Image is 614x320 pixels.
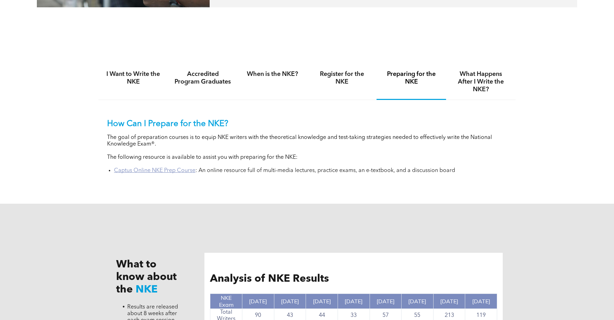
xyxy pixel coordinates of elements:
[107,119,507,129] p: How Can I Prepare for the NKE?
[105,70,162,86] h4: I Want to Write the NKE
[338,294,370,309] th: [DATE]
[313,70,370,86] h4: Register for the NKE
[465,294,497,309] th: [DATE]
[383,70,440,86] h4: Preparing for the NKE
[210,274,329,284] span: Analysis of NKE Results
[210,294,242,309] th: NKE Exam
[244,70,301,78] h4: When is the NKE?
[116,259,177,295] span: What to know about the
[107,154,507,161] p: The following resource is available to assist you with preparing for the NKE:
[433,294,465,309] th: [DATE]
[370,294,402,309] th: [DATE]
[114,168,195,173] a: Captus Online NKE Prep Course
[274,294,306,309] th: [DATE]
[402,294,434,309] th: [DATE]
[114,167,507,174] li: : An online resource full of multi-media lectures, practice exams, an e-textbook, and a discussio...
[452,70,509,93] h4: What Happens After I Write the NKE?
[306,294,338,309] th: [DATE]
[174,70,231,86] h4: Accredited Program Graduates
[242,294,274,309] th: [DATE]
[107,134,507,148] p: The goal of preparation courses is to equip NKE writers with the theoretical knowledge and test-t...
[136,284,157,295] span: NKE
